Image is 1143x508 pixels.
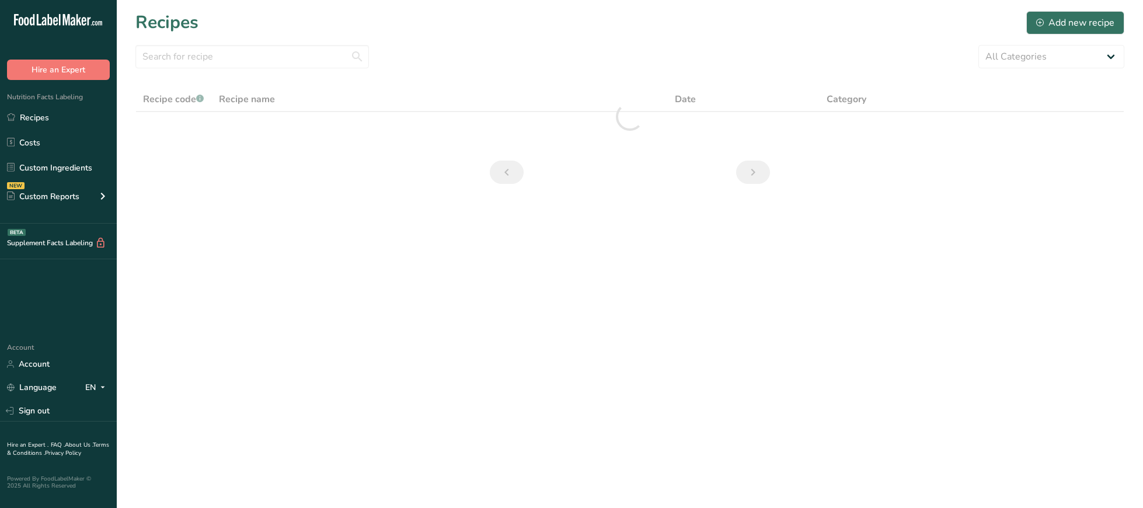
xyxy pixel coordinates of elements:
[51,441,65,449] a: FAQ .
[8,229,26,236] div: BETA
[45,449,81,457] a: Privacy Policy
[736,161,770,184] a: Next page
[1026,11,1124,34] button: Add new recipe
[7,377,57,398] a: Language
[135,9,198,36] h1: Recipes
[490,161,524,184] a: Previous page
[7,475,110,489] div: Powered By FoodLabelMaker © 2025 All Rights Reserved
[7,190,79,203] div: Custom Reports
[65,441,93,449] a: About Us .
[85,381,110,395] div: EN
[7,182,25,189] div: NEW
[135,45,369,68] input: Search for recipe
[7,441,48,449] a: Hire an Expert .
[7,441,109,457] a: Terms & Conditions .
[7,60,110,80] button: Hire an Expert
[1036,16,1114,30] div: Add new recipe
